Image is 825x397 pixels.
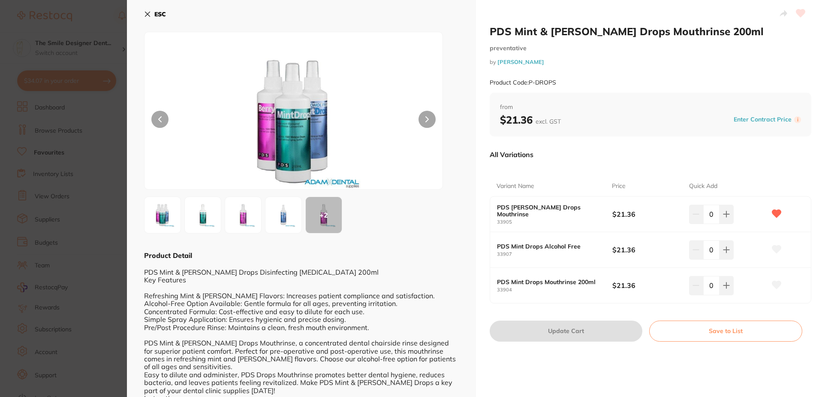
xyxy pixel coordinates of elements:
p: All Variations [490,150,533,159]
b: PDS [PERSON_NAME] Drops Mouthrinse [497,204,601,218]
a: [PERSON_NAME] [497,58,544,65]
p: Price [612,182,626,191]
b: $21.36 [612,209,681,219]
img: LmpwZw [228,200,259,230]
small: preventative [490,45,811,52]
b: Product Detail [144,251,192,260]
b: PDS Mint Drops Mouthrinse 200ml [497,279,601,285]
b: $21.36 [612,245,681,255]
label: i [794,116,801,123]
small: Product Code: P-DROPS [490,79,556,86]
small: 33905 [497,219,612,225]
span: excl. GST [536,118,561,125]
b: ESC [154,10,166,18]
b: $21.36 [612,281,681,290]
button: Enter Contract Price [731,115,794,124]
small: by [490,59,811,65]
button: Update Cart [490,321,642,341]
button: ESC [144,7,166,21]
img: UFMuanBn [204,54,383,189]
img: LmpwZw [187,200,218,230]
b: $21.36 [500,113,561,126]
p: Variant Name [497,182,534,191]
h2: PDS Mint & [PERSON_NAME] Drops Mouthrinse 200ml [490,25,811,38]
p: Quick Add [689,182,717,191]
small: 33904 [497,287,612,293]
b: PDS Mint Drops Alcohol Free [497,243,601,250]
small: 33907 [497,252,612,257]
span: from [500,103,801,112]
img: LmpwZw [268,200,299,230]
div: + 2 [306,197,342,233]
img: UFMuanBn [147,200,178,230]
button: Save to List [649,321,802,341]
button: +2 [305,197,342,233]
